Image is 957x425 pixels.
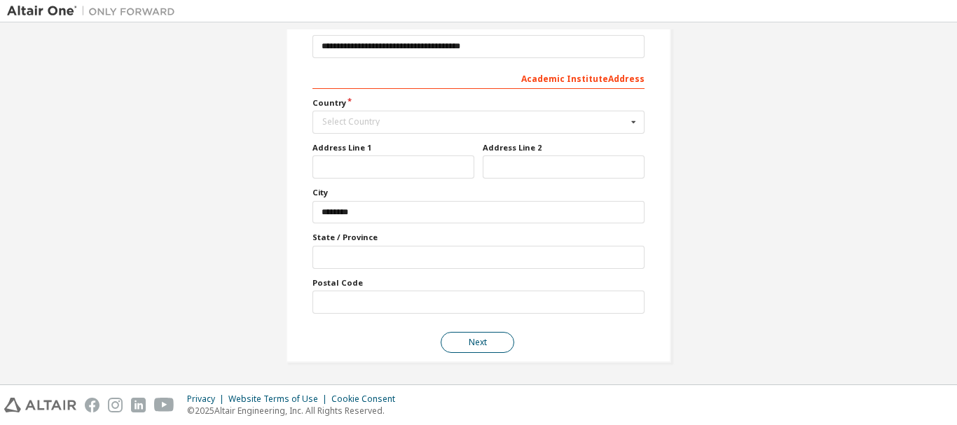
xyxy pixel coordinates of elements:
[312,277,645,288] label: Postal Code
[187,405,404,417] p: © 2025 Altair Engineering, Inc. All Rights Reserved.
[228,393,331,405] div: Website Terms of Use
[322,118,627,126] div: Select Country
[154,398,174,412] img: youtube.svg
[187,393,228,405] div: Privacy
[85,398,99,412] img: facebook.svg
[312,232,645,243] label: State / Province
[131,398,146,412] img: linkedin.svg
[483,142,645,153] label: Address Line 2
[108,398,123,412] img: instagram.svg
[312,67,645,89] div: Academic Institute Address
[441,332,514,353] button: Next
[312,187,645,198] label: City
[4,398,76,412] img: altair_logo.svg
[331,393,404,405] div: Cookie Consent
[312,97,645,109] label: Country
[7,4,182,18] img: Altair One
[312,142,474,153] label: Address Line 1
